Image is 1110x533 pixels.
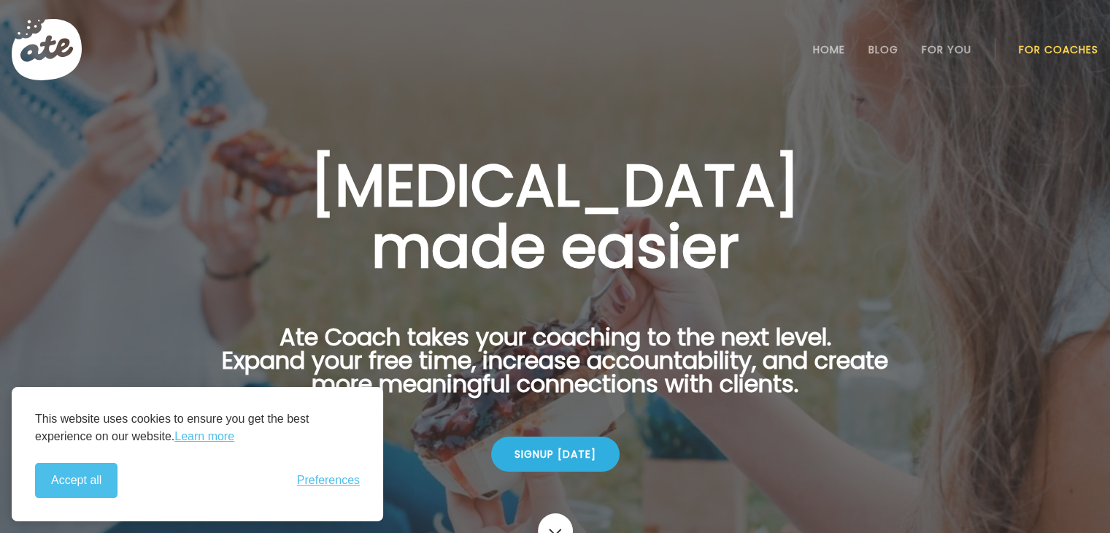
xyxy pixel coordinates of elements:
[35,410,360,445] p: This website uses cookies to ensure you get the best experience on our website.
[35,463,117,498] button: Accept all cookies
[174,428,234,445] a: Learn more
[199,155,911,277] h1: [MEDICAL_DATA] made easier
[199,326,911,413] p: Ate Coach takes your coaching to the next level. Expand your free time, increase accountability, ...
[868,44,898,55] a: Blog
[491,437,620,472] div: Signup [DATE]
[297,474,360,487] span: Preferences
[1019,44,1098,55] a: For Coaches
[813,44,845,55] a: Home
[297,474,360,487] button: Toggle preferences
[922,44,971,55] a: For You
